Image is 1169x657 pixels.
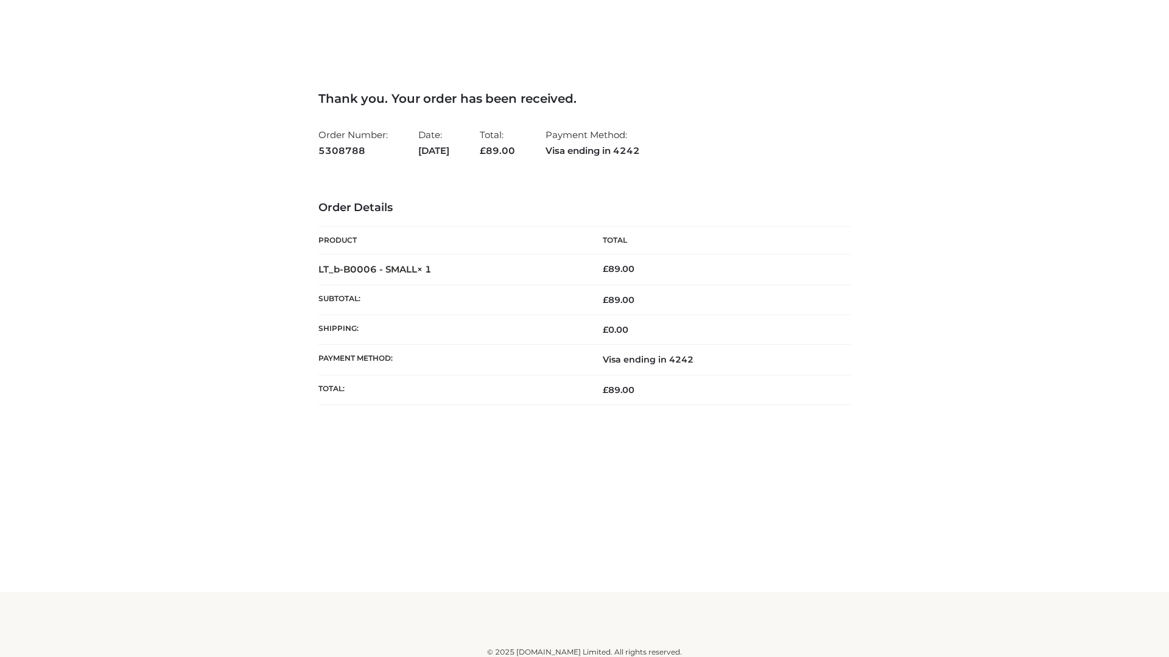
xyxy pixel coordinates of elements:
span: £ [480,145,486,156]
th: Subtotal: [318,285,584,315]
th: Total [584,227,851,254]
span: 89.00 [603,294,634,305]
span: £ [603,384,608,395]
bdi: 0.00 [603,324,628,335]
bdi: 89.00 [603,263,634,274]
li: Payment Method: [546,124,640,161]
strong: 5308788 [318,143,388,159]
li: Date: [418,124,449,161]
h3: Thank you. Your order has been received. [318,91,851,106]
li: Total: [480,124,515,161]
th: Product [318,227,584,254]
strong: [DATE] [418,143,449,159]
span: 89.00 [603,384,634,395]
th: Shipping: [318,315,584,345]
th: Total: [318,375,584,405]
h3: Order Details [318,201,851,215]
span: £ [603,324,608,335]
strong: × 1 [417,263,432,275]
td: Visa ending in 4242 [584,345,851,375]
li: Order Number: [318,124,388,161]
th: Payment method: [318,345,584,375]
strong: Visa ending in 4242 [546,143,640,159]
span: £ [603,263,608,274]
span: £ [603,294,608,305]
span: 89.00 [480,145,515,156]
strong: LT_b-B0006 - SMALL [318,263,432,275]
